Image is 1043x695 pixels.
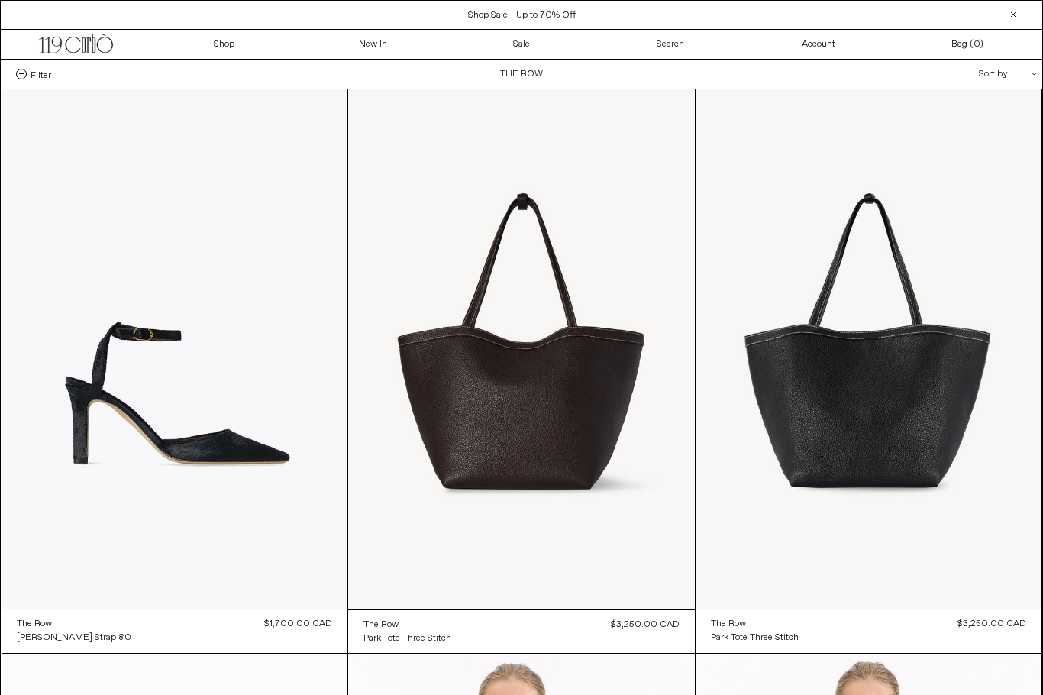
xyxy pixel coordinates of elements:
[363,619,399,632] div: The Row
[17,632,131,645] div: [PERSON_NAME] Strap 80
[348,89,695,609] img: The Row Park Tote Three Stitch
[31,69,51,79] span: Filter
[2,89,348,609] img: The Row Carla Ankle Strap
[744,30,893,59] a: Account
[363,632,451,645] a: Park Tote Three Stitch
[611,618,680,632] div: $3,250.00 CAD
[893,30,1042,59] a: Bag ()
[974,37,983,51] span: )
[363,618,451,632] a: The Row
[711,632,799,645] div: Park Tote Three Stitch
[17,631,131,645] a: [PERSON_NAME] Strap 80
[264,617,332,631] div: $1,700.00 CAD
[299,30,448,59] a: New In
[957,617,1026,631] div: $3,250.00 CAD
[17,618,52,631] div: The Row
[447,30,596,59] a: Sale
[974,38,980,50] span: 0
[711,631,799,645] a: Park Tote Three Stitch
[711,618,746,631] div: The Row
[150,30,299,59] a: Shop
[890,60,1027,89] div: Sort by
[696,89,1042,609] img: The Row Park Tote Three Stitch
[468,9,576,21] a: Shop Sale - Up to 70% Off
[17,617,131,631] a: The Row
[596,30,745,59] a: Search
[711,617,799,631] a: The Row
